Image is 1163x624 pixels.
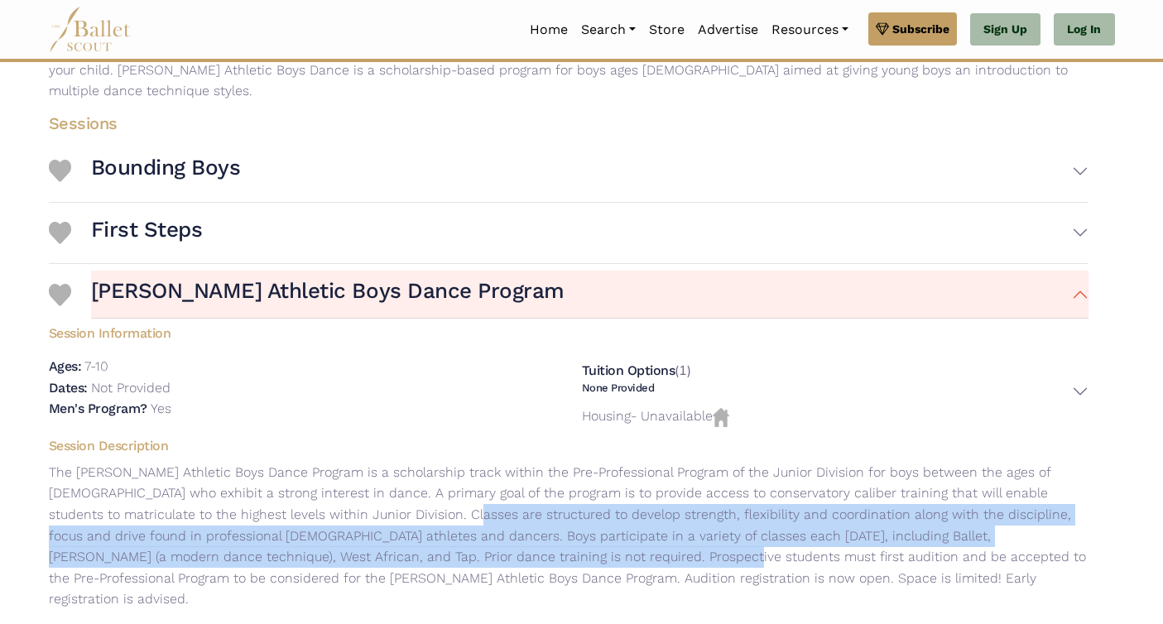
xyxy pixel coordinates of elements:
[151,401,171,416] p: Yes
[91,209,1089,257] button: First Steps
[91,154,241,182] h3: Bounding Boys
[36,438,1102,455] h5: Session Description
[691,12,765,47] a: Advertise
[91,147,1089,195] button: Bounding Boys
[36,462,1102,610] p: The [PERSON_NAME] Athletic Boys Dance Program is a scholarship track within the Pre-Professional ...
[970,13,1040,46] a: Sign Up
[36,319,1102,343] h5: Session Information
[49,358,82,374] h5: Ages:
[582,362,675,378] h5: Tuition Options
[49,401,147,416] h5: Men's Program?
[868,12,957,46] a: Subscribe
[91,271,1089,319] button: [PERSON_NAME] Athletic Boys Dance Program
[713,408,729,426] img: Housing Unvailable
[49,160,71,182] img: Heart
[49,380,88,396] h5: Dates:
[49,222,71,244] img: Heart
[49,284,71,306] img: Heart
[892,20,949,38] span: Subscribe
[574,12,642,47] a: Search
[91,380,171,396] p: Not Provided
[1054,13,1114,46] a: Log In
[582,360,1089,402] div: (1)
[642,12,691,47] a: Store
[582,408,631,424] span: Housing
[91,277,565,305] h3: [PERSON_NAME] Athletic Boys Dance Program
[523,12,574,47] a: Home
[765,12,855,47] a: Resources
[91,216,203,244] h3: First Steps
[876,20,889,38] img: gem.svg
[84,358,108,374] p: 7-10
[582,382,655,396] h6: None Provided
[582,382,1089,402] button: None Provided
[36,113,1102,134] h4: Sessions
[582,406,1089,427] p: - Unavailable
